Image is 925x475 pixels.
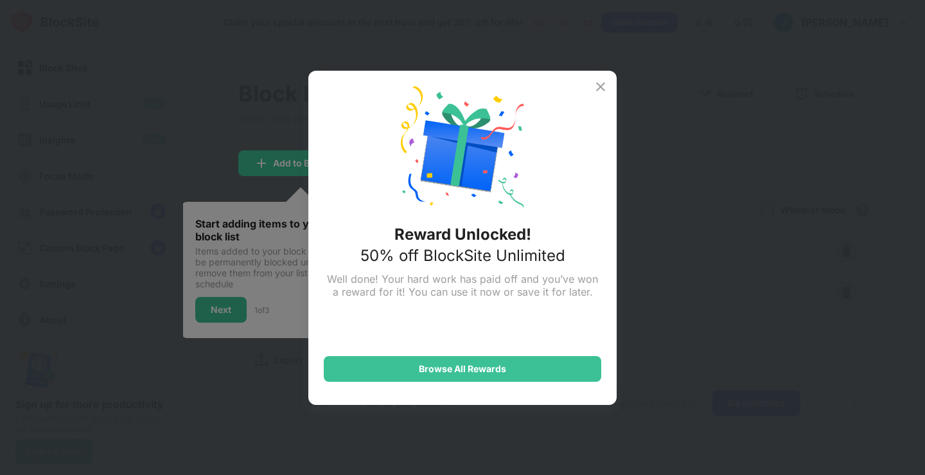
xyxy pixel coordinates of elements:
[324,273,601,298] div: Well done! Your hard work has paid off and you’ve won a reward for it! You can use it now or save...
[394,225,531,244] div: Reward Unlocked!
[360,246,565,265] div: 50% off BlockSite Unlimited
[419,364,506,374] div: Browse All Rewards
[401,86,524,210] img: reward-unlock.svg
[593,79,608,94] img: x-button.svg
